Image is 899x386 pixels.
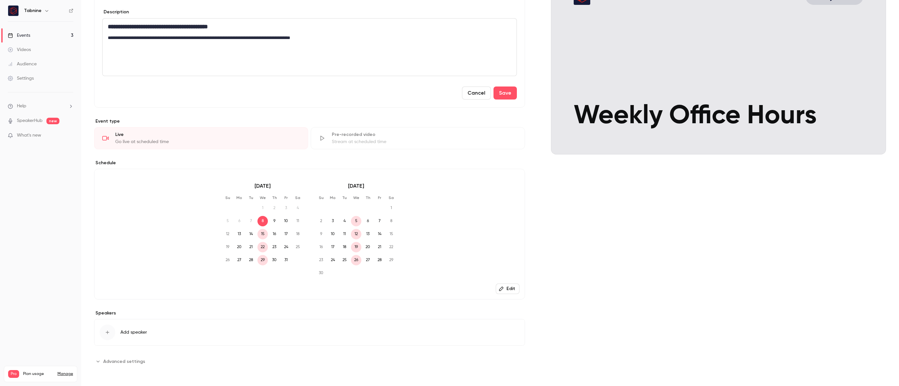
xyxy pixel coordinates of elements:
[222,195,233,200] p: Su
[374,216,385,226] span: 7
[234,229,244,239] span: 13
[386,195,396,200] p: Sa
[8,32,30,39] div: Events
[17,103,26,110] span: Help
[386,203,396,213] span: 1
[281,255,291,265] span: 31
[246,229,256,239] span: 14
[386,242,396,252] span: 22
[269,203,280,213] span: 2
[57,371,73,377] a: Manage
[46,118,59,124] span: new
[374,229,385,239] span: 14
[316,268,326,278] span: 30
[293,242,303,252] span: 25
[234,195,244,200] p: Mo
[222,242,233,252] span: 19
[257,255,268,265] span: 29
[386,216,396,226] span: 8
[293,216,303,226] span: 11
[281,229,291,239] span: 17
[102,18,517,76] section: description
[339,195,350,200] p: Tu
[222,229,233,239] span: 12
[328,195,338,200] p: Mo
[339,255,350,265] span: 25
[316,242,326,252] span: 16
[374,242,385,252] span: 21
[363,255,373,265] span: 27
[234,216,244,226] span: 6
[293,195,303,200] p: Sa
[339,216,350,226] span: 4
[281,216,291,226] span: 10
[363,242,373,252] span: 20
[17,117,43,124] a: SpeakerHub
[351,195,361,200] p: We
[351,229,361,239] span: 12
[8,61,37,67] div: Audience
[94,319,525,346] button: Add speaker
[351,216,361,226] span: 5
[257,242,268,252] span: 22
[328,242,338,252] span: 17
[316,229,326,239] span: 9
[269,229,280,239] span: 16
[363,229,373,239] span: 13
[316,216,326,226] span: 2
[269,195,280,200] p: Th
[351,255,361,265] span: 26
[328,229,338,239] span: 10
[8,75,34,82] div: Settings
[8,47,31,53] div: Videos
[311,127,525,149] div: Pre-recorded videoStream at scheduled time
[293,203,303,213] span: 4
[8,103,73,110] li: help-dropdown-opener
[257,195,268,200] p: We
[94,127,308,149] div: LiveGo live at scheduled time
[23,371,54,377] span: Plan usage
[257,229,268,239] span: 15
[316,255,326,265] span: 23
[257,216,268,226] span: 8
[316,195,326,200] p: Su
[363,216,373,226] span: 6
[269,255,280,265] span: 30
[94,356,525,366] section: Advanced settings
[493,87,517,100] button: Save
[374,195,385,200] p: Fr
[222,182,303,190] p: [DATE]
[281,195,291,200] p: Fr
[269,242,280,252] span: 23
[120,329,147,336] span: Add speaker
[328,255,338,265] span: 24
[462,87,491,100] button: Cancel
[332,131,517,138] div: Pre-recorded video
[281,242,291,252] span: 24
[339,229,350,239] span: 11
[374,255,385,265] span: 28
[103,19,517,76] div: editor
[246,255,256,265] span: 28
[94,118,525,125] p: Event type
[332,139,517,145] div: Stream at scheduled time
[234,255,244,265] span: 27
[24,7,42,14] h6: Tabnine
[94,160,525,166] p: Schedule
[102,9,129,15] label: Description
[8,370,19,378] span: Pro
[115,131,300,138] div: Live
[328,216,338,226] span: 3
[246,195,256,200] p: Tu
[386,255,396,265] span: 29
[281,203,291,213] span: 3
[234,242,244,252] span: 20
[316,182,396,190] p: [DATE]
[8,6,19,16] img: Tabnine
[17,132,41,139] span: What's new
[339,242,350,252] span: 18
[257,203,268,213] span: 1
[115,139,300,145] div: Go live at scheduled time
[351,242,361,252] span: 19
[246,242,256,252] span: 21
